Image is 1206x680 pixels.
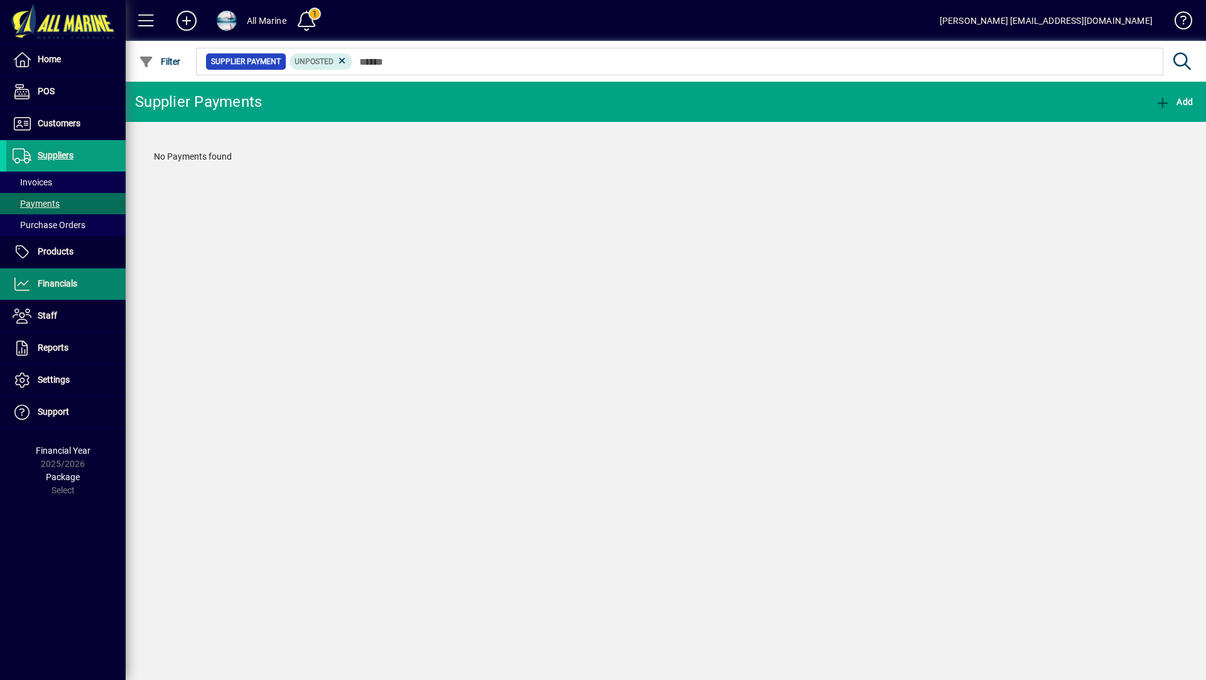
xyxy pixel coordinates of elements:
span: Support [38,407,69,417]
span: POS [38,86,55,96]
a: Settings [6,365,126,396]
span: Payments [13,199,60,209]
span: Reports [38,343,68,353]
a: Products [6,236,126,268]
span: Settings [38,375,70,385]
span: Supplier Payment [211,55,281,68]
span: Customers [38,118,80,128]
a: POS [6,76,126,107]
a: Reports [6,332,126,364]
a: Invoices [6,172,126,193]
span: Financials [38,278,77,288]
span: Purchase Orders [13,220,85,230]
div: No Payments found [141,138,1190,176]
a: Purchase Orders [6,214,126,236]
button: Add [1152,90,1196,113]
span: Financial Year [36,446,90,456]
a: Payments [6,193,126,214]
span: Unposted [295,57,334,66]
span: Suppliers [38,150,73,160]
span: Filter [139,57,181,67]
a: Home [6,44,126,75]
a: Support [6,397,126,428]
button: Filter [136,50,184,73]
a: Customers [6,108,126,140]
span: Add [1155,97,1193,107]
span: Home [38,54,61,64]
a: Financials [6,268,126,300]
button: Add [166,9,207,32]
mat-chip: Supplier Payment Status: Unposted [290,53,353,70]
a: Staff [6,300,126,332]
div: [PERSON_NAME] [EMAIL_ADDRESS][DOMAIN_NAME] [940,11,1153,31]
div: All Marine [247,11,286,31]
span: Staff [38,310,57,321]
a: Knowledge Base [1165,3,1190,43]
button: Profile [207,9,247,32]
span: Invoices [13,177,52,187]
span: Package [46,472,80,482]
span: Products [38,246,73,256]
div: Supplier Payments [135,92,262,112]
